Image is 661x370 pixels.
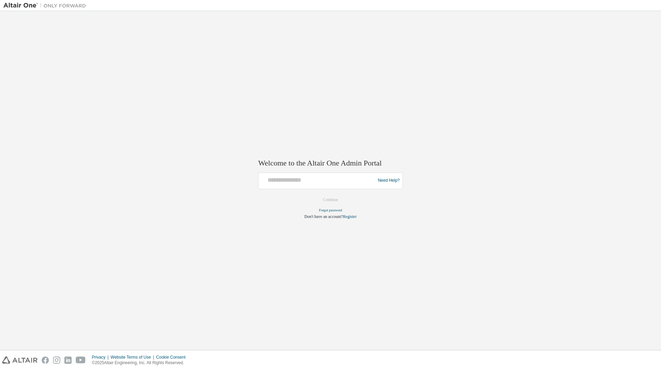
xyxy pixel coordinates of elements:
[64,357,72,364] img: linkedin.svg
[92,354,111,360] div: Privacy
[111,354,156,360] div: Website Terms of Use
[42,357,49,364] img: facebook.svg
[258,159,403,168] h2: Welcome to the Altair One Admin Portal
[53,357,60,364] img: instagram.svg
[92,360,190,366] p: © 2025 Altair Engineering, Inc. All Rights Reserved.
[76,357,86,364] img: youtube.svg
[343,214,357,219] a: Register
[156,354,189,360] div: Cookie Consent
[3,2,90,9] img: Altair One
[319,208,342,212] a: Forgot password
[2,357,38,364] img: altair_logo.svg
[304,214,343,219] span: Don't have an account?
